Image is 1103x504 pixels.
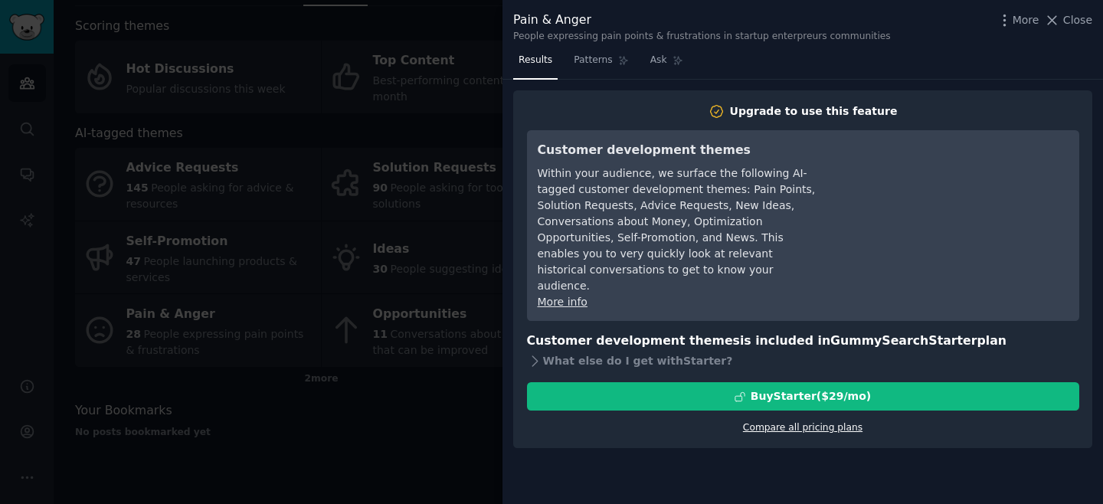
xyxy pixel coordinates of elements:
div: Buy Starter ($ 29 /mo ) [751,388,871,404]
h3: Customer development themes is included in plan [527,332,1079,351]
span: More [1013,12,1039,28]
div: What else do I get with Starter ? [527,350,1079,371]
a: Results [513,48,558,80]
a: More info [538,296,588,308]
a: Compare all pricing plans [743,422,862,433]
iframe: YouTube video player [839,141,1069,256]
a: Ask [645,48,689,80]
span: Close [1063,12,1092,28]
h3: Customer development themes [538,141,817,160]
div: Pain & Anger [513,11,891,30]
span: Results [519,54,552,67]
div: Upgrade to use this feature [730,103,898,119]
span: GummySearch Starter [830,333,977,348]
button: BuyStarter($29/mo) [527,382,1079,411]
button: Close [1044,12,1092,28]
div: Within your audience, we surface the following AI-tagged customer development themes: Pain Points... [538,165,817,294]
button: More [997,12,1039,28]
a: Patterns [568,48,633,80]
span: Patterns [574,54,612,67]
div: People expressing pain points & frustrations in startup enterpreurs communities [513,30,891,44]
span: Ask [650,54,667,67]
